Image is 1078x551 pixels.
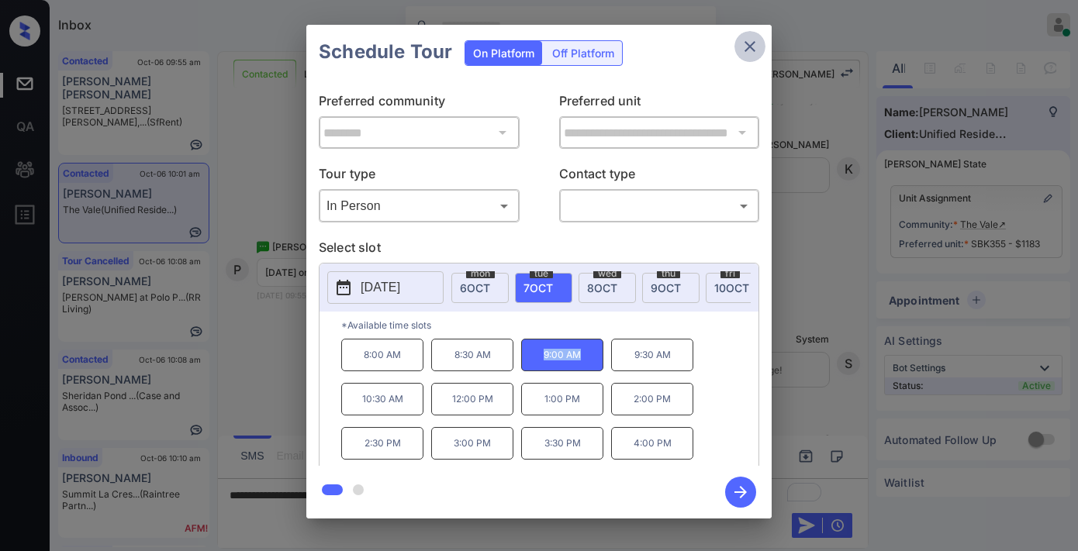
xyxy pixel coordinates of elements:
[515,273,572,303] div: date-select
[431,383,513,415] p: 12:00 PM
[521,427,603,460] p: 3:30 PM
[593,269,621,278] span: wed
[323,193,516,219] div: In Person
[319,164,520,189] p: Tour type
[642,273,700,303] div: date-select
[451,273,509,303] div: date-select
[716,472,765,512] button: btn-next
[319,238,759,263] p: Select slot
[431,427,513,460] p: 3:00 PM
[611,383,693,415] p: 2:00 PM
[465,41,542,65] div: On Platform
[734,31,765,62] button: close
[306,25,465,79] h2: Schedule Tour
[544,41,622,65] div: Off Platform
[431,339,513,371] p: 8:30 AM
[657,269,680,278] span: thu
[720,269,740,278] span: fri
[714,281,749,294] span: 10 OCT
[460,281,490,294] span: 6 OCT
[530,269,553,278] span: tue
[319,91,520,116] p: Preferred community
[651,281,681,294] span: 9 OCT
[523,281,553,294] span: 7 OCT
[327,271,444,304] button: [DATE]
[611,427,693,460] p: 4:00 PM
[341,427,423,460] p: 2:30 PM
[706,273,763,303] div: date-select
[587,281,617,294] span: 8 OCT
[559,164,760,189] p: Contact type
[341,312,758,339] p: *Available time slots
[579,273,636,303] div: date-select
[341,383,423,415] p: 10:30 AM
[466,269,495,278] span: mon
[341,339,423,371] p: 8:00 AM
[611,339,693,371] p: 9:30 AM
[361,278,400,297] p: [DATE]
[521,339,603,371] p: 9:00 AM
[559,91,760,116] p: Preferred unit
[521,383,603,415] p: 1:00 PM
